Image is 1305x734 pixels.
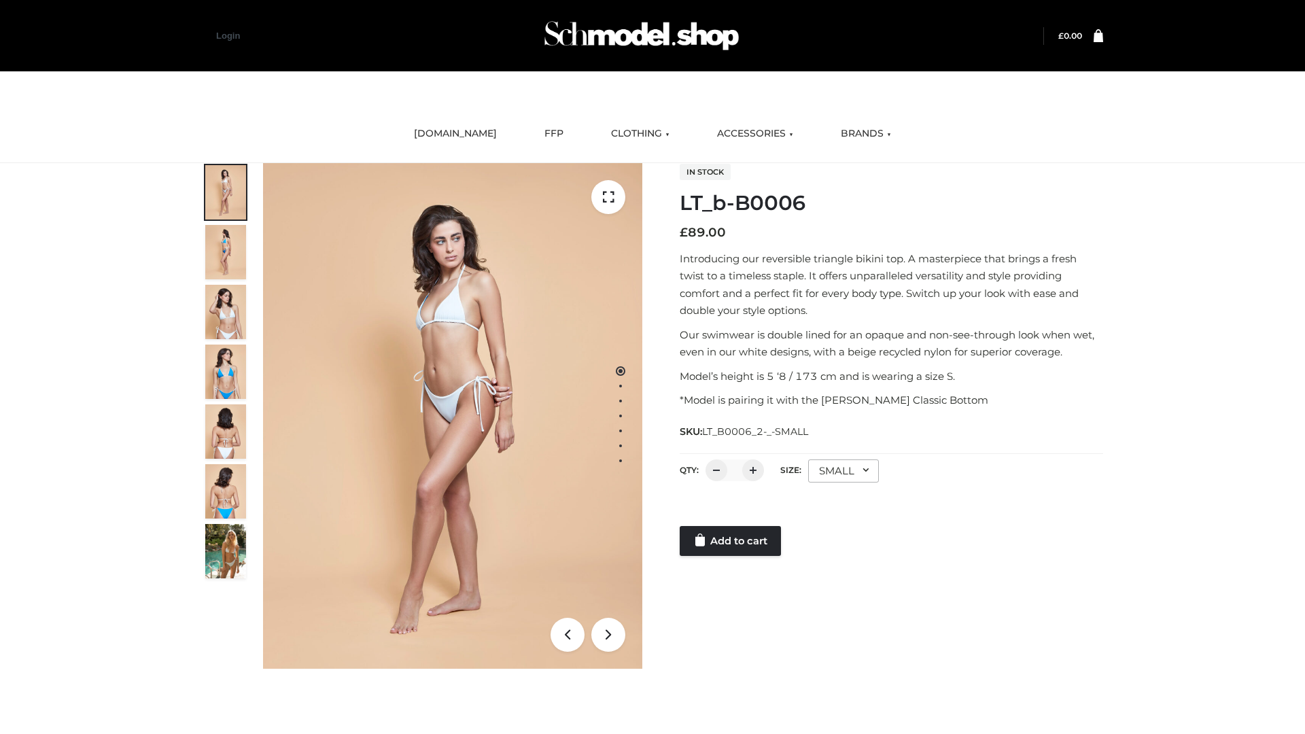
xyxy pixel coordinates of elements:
[1058,31,1082,41] bdi: 0.00
[680,423,810,440] span: SKU:
[831,119,901,149] a: BRANDS
[601,119,680,149] a: CLOTHING
[680,465,699,475] label: QTY:
[680,164,731,180] span: In stock
[205,225,246,279] img: ArielClassicBikiniTop_CloudNine_AzureSky_OW114ECO_2-scaled.jpg
[534,119,574,149] a: FFP
[680,225,688,240] span: £
[680,368,1103,385] p: Model’s height is 5 ‘8 / 173 cm and is wearing a size S.
[205,285,246,339] img: ArielClassicBikiniTop_CloudNine_AzureSky_OW114ECO_3-scaled.jpg
[680,526,781,556] a: Add to cart
[205,524,246,578] img: Arieltop_CloudNine_AzureSky2.jpg
[1058,31,1082,41] a: £0.00
[680,250,1103,319] p: Introducing our reversible triangle bikini top. A masterpiece that brings a fresh twist to a time...
[205,404,246,459] img: ArielClassicBikiniTop_CloudNine_AzureSky_OW114ECO_7-scaled.jpg
[404,119,507,149] a: [DOMAIN_NAME]
[1058,31,1064,41] span: £
[263,163,642,669] img: ArielClassicBikiniTop_CloudNine_AzureSky_OW114ECO_1
[540,9,744,63] img: Schmodel Admin 964
[808,459,879,483] div: SMALL
[780,465,801,475] label: Size:
[205,345,246,399] img: ArielClassicBikiniTop_CloudNine_AzureSky_OW114ECO_4-scaled.jpg
[707,119,803,149] a: ACCESSORIES
[680,191,1103,215] h1: LT_b-B0006
[205,464,246,519] img: ArielClassicBikiniTop_CloudNine_AzureSky_OW114ECO_8-scaled.jpg
[680,391,1103,409] p: *Model is pairing it with the [PERSON_NAME] Classic Bottom
[702,425,808,438] span: LT_B0006_2-_-SMALL
[680,326,1103,361] p: Our swimwear is double lined for an opaque and non-see-through look when wet, even in our white d...
[216,31,240,41] a: Login
[680,225,726,240] bdi: 89.00
[205,165,246,220] img: ArielClassicBikiniTop_CloudNine_AzureSky_OW114ECO_1-scaled.jpg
